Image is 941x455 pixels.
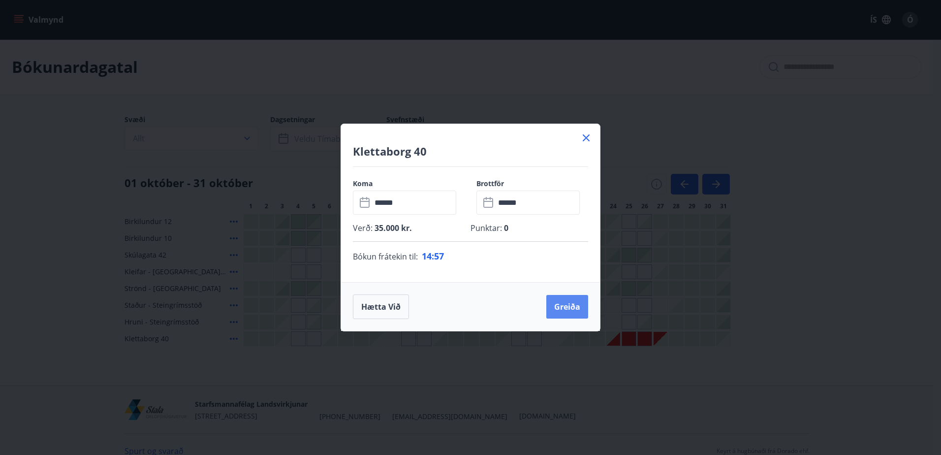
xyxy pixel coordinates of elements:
p: Punktar : [470,223,588,233]
span: 57 [434,250,444,262]
label: Koma [353,179,465,189]
button: Hætta við [353,294,409,319]
p: Verð : [353,223,470,233]
label: Brottför [476,179,588,189]
span: Bókun frátekin til : [353,251,418,262]
span: 0 [502,223,508,233]
button: Greiða [546,295,588,319]
h4: Klettaborg 40 [353,144,588,159]
span: 35.000 kr. [373,223,412,233]
span: 14 : [422,250,434,262]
